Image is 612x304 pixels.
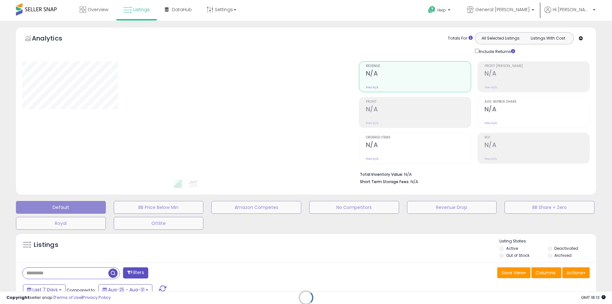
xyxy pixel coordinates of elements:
button: Revenue Drop [407,201,497,214]
small: Prev: N/A [484,121,497,125]
h2: N/A [484,70,589,78]
strong: Copyright [6,294,30,300]
small: Prev: N/A [366,85,378,89]
span: Listings [133,6,150,13]
small: Prev: N/A [484,157,497,161]
small: Prev: N/A [366,121,378,125]
button: BB Share = Zero [505,201,594,214]
li: N/A [360,170,585,178]
button: Listings With Cost [524,34,572,42]
button: Ottlite [114,217,204,230]
button: Amazon Competes [211,201,301,214]
h2: N/A [366,106,471,114]
h2: N/A [366,141,471,150]
small: Prev: N/A [484,85,497,89]
div: Totals For [448,35,473,41]
a: Hi [PERSON_NAME] [544,6,595,21]
span: Revenue [366,64,471,68]
h2: N/A [484,106,589,114]
span: N/A [411,179,418,185]
h5: Analytics [32,34,75,44]
span: DataHub [172,6,192,13]
span: Ordered Items [366,136,471,139]
button: No Competitors [309,201,399,214]
h2: N/A [484,141,589,150]
span: Hi [PERSON_NAME] [553,6,591,13]
div: seller snap | | [6,295,111,301]
span: Profit [366,100,471,104]
small: Prev: N/A [366,157,378,161]
span: Help [437,7,446,13]
span: Profit [PERSON_NAME] [484,64,589,68]
button: All Selected Listings [477,34,524,42]
span: Overview [88,6,108,13]
b: Total Inventory Value: [360,172,403,177]
button: BB Price Below Min [114,201,204,214]
div: Include Returns [470,48,523,55]
b: Short Term Storage Fees: [360,179,410,184]
i: Get Help [428,6,436,14]
span: General [PERSON_NAME] [475,6,530,13]
button: Default [16,201,106,214]
span: ROI [484,136,589,139]
a: Help [423,1,457,21]
span: Avg. Buybox Share [484,100,589,104]
button: Royal [16,217,106,230]
h2: N/A [366,70,471,78]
